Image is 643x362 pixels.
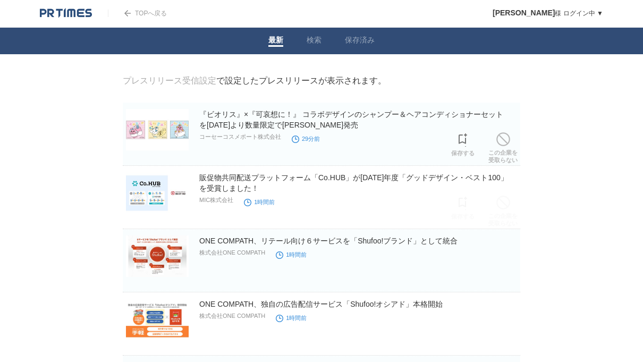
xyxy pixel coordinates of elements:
[488,130,518,164] a: この企業を受取らない
[268,36,283,47] a: 最新
[199,300,443,308] a: ONE COMPATH、独自の広告配信サービス「Shufoo!オシアド」本格開始
[108,10,167,17] a: TOPへ戻る
[451,130,475,157] a: 保存する
[307,36,322,47] a: 検索
[488,193,518,227] a: この企業を受取らない
[199,312,265,320] p: 株式会社ONE COMPATH
[451,193,475,220] a: 保存する
[40,8,92,19] img: logo.png
[276,315,307,321] time: 1時間前
[199,249,265,257] p: 株式会社ONE COMPATH
[276,251,307,258] time: 1時間前
[124,10,131,16] img: arrow.png
[123,76,216,85] a: プレスリリース受信設定
[493,10,603,17] a: [PERSON_NAME]様 ログイン中 ▼
[292,136,320,142] time: 29分前
[126,109,189,150] img: 『ビオリス』×『可哀想に！』 コラボデザインのシャンプー＆ヘアコンディショナーセットを11月4日より数量限定で順次発売
[244,199,275,205] time: 1時間前
[345,36,375,47] a: 保存済み
[126,172,189,214] img: 販促物共同配送プラットフォーム「Co.HUB」が2025年度「グッドデザイン・ベスト100」を受賞しました！
[199,196,233,204] p: MIC株式会社
[199,133,281,141] p: コーセーコスメポート株式会社
[123,75,386,87] div: で設定したプレスリリースが表示されます。
[199,173,508,192] a: 販促物共同配送プラットフォーム「Co.HUB」が[DATE]年度「グッドデザイン・ベスト100」を受賞しました！
[126,235,189,277] img: ONE COMPATH、リテール向け６サービスを「Shufoo!ブランド」として統合
[199,237,458,245] a: ONE COMPATH、リテール向け６サービスを「Shufoo!ブランド」として統合
[493,9,555,17] span: [PERSON_NAME]
[199,110,503,129] a: 『ビオリス』×『可哀想に！』 コラボデザインのシャンプー＆ヘアコンディショナーセットを[DATE]より数量限定で[PERSON_NAME]発売
[126,299,189,340] img: ONE COMPATH、独自の広告配信サービス「Shufoo!オシアド」本格開始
